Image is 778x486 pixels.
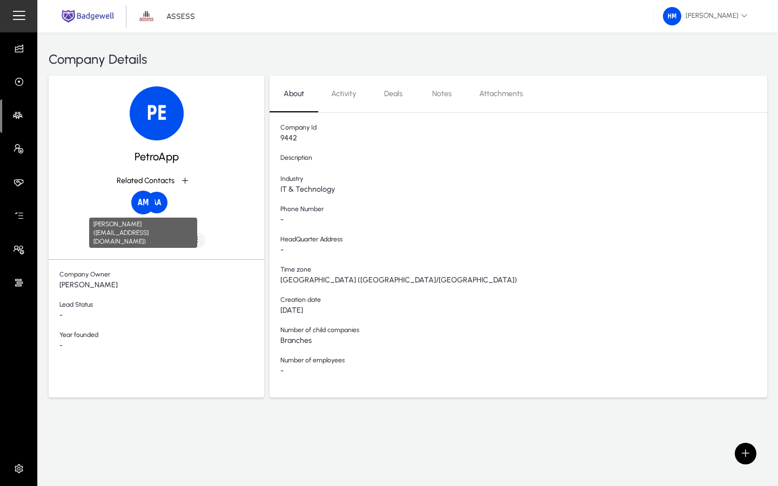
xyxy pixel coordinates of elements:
[654,6,756,26] button: [PERSON_NAME]
[136,6,157,26] img: 1.png
[59,281,264,290] span: [PERSON_NAME]
[663,7,681,25] img: 219.png
[280,306,767,315] span: [DATE]
[130,86,184,140] img: 9442.png
[284,90,304,98] span: About
[280,124,767,134] span: Company Id
[280,154,767,164] span: Description
[59,9,116,24] img: main.png
[280,134,767,143] span: 9442
[318,81,369,107] a: Activity
[280,356,767,367] span: Number of employees
[331,90,356,98] span: Activity
[280,235,767,246] span: HeadQuarter Address
[280,175,767,185] span: Industry
[280,246,767,255] span: -
[280,367,767,376] span: -
[49,50,147,69] span: Company Details
[280,215,767,225] span: -
[166,12,195,21] p: ASSESS
[131,191,155,214] img: 5775.png
[89,218,197,248] div: [PERSON_NAME] ([EMAIL_ADDRESS][DOMAIN_NAME])
[384,90,403,98] span: Deals
[59,271,264,281] span: Company Owner
[663,7,748,25] span: [PERSON_NAME]
[59,301,264,311] span: Lead Status
[280,276,767,285] span: [GEOGRAPHIC_DATA] ([GEOGRAPHIC_DATA]/[GEOGRAPHIC_DATA])
[146,192,167,213] img: 5776.png
[479,90,523,98] span: Attachments
[59,311,264,320] span: -
[59,331,264,341] span: Year founded
[117,177,175,186] p: Related Contacts
[280,296,767,306] span: Creation date
[270,81,318,107] a: About
[280,205,767,215] span: Phone Number
[280,326,767,336] span: Number of child companies
[466,81,536,107] a: Attachments
[418,81,466,107] a: Notes
[59,341,264,350] span: -
[135,148,179,165] span: PetroApp
[280,185,767,194] span: IT & Technology
[369,81,418,107] a: Deals
[280,336,767,346] span: Branches
[280,266,767,276] span: Time zone
[432,90,452,98] span: Notes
